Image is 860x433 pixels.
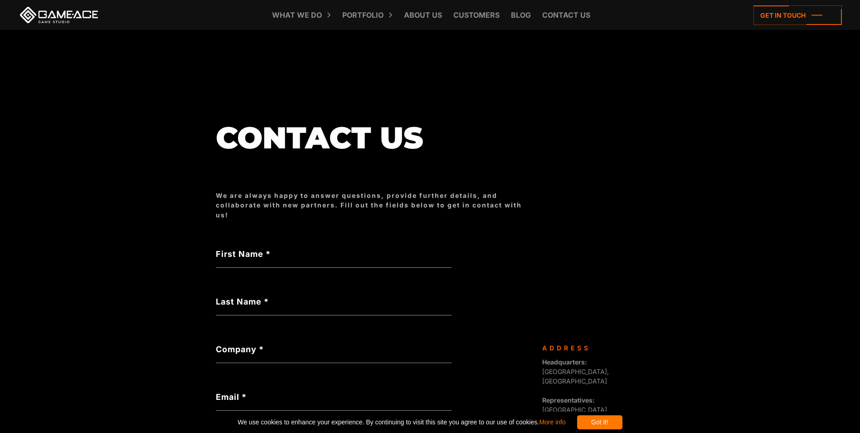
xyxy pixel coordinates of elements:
h1: Contact us [216,121,533,154]
strong: Representatives: [542,396,595,404]
strong: Headquarters: [542,358,587,366]
label: Email * [216,391,452,403]
label: Company * [216,343,452,355]
label: Last Name * [216,295,452,308]
div: Address [542,343,637,353]
span: We use cookies to enhance your experience. By continuing to visit this site you agree to our use ... [238,415,565,429]
label: First Name * [216,248,452,260]
span: [GEOGRAPHIC_DATA], [GEOGRAPHIC_DATA] [542,358,609,385]
a: More info [539,418,565,426]
a: Get in touch [753,5,842,25]
div: Got it! [577,415,622,429]
div: We are always happy to answer questions, provide further details, and collaborate with new partne... [216,191,533,220]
